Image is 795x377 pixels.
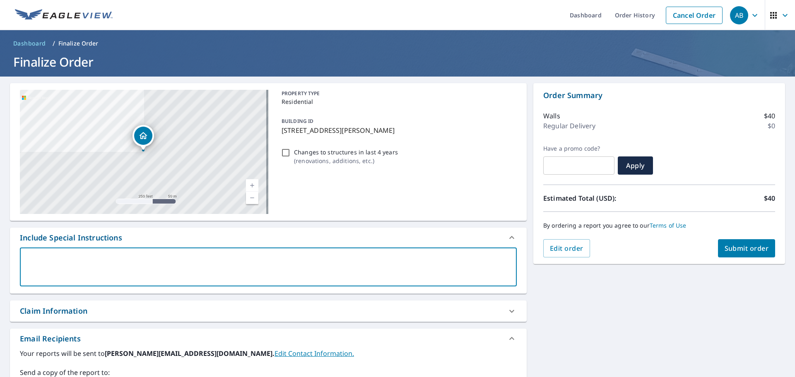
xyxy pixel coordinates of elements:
p: Regular Delivery [543,121,595,131]
a: Terms of Use [650,221,687,229]
div: Email Recipients [20,333,81,344]
button: Submit order [718,239,776,257]
p: BUILDING ID [282,118,313,125]
p: Residential [282,97,513,106]
p: PROPERTY TYPE [282,90,513,97]
p: [STREET_ADDRESS][PERSON_NAME] [282,125,513,135]
div: Dropped pin, building 1, Residential property, 17 Hinds Rd Winchester, MA 01890 [132,125,154,151]
button: Edit order [543,239,590,257]
img: EV Logo [15,9,113,22]
a: Dashboard [10,37,49,50]
p: $40 [764,111,775,121]
li: / [53,38,55,48]
span: Apply [624,161,646,170]
div: Include Special Instructions [10,228,527,247]
button: Apply [618,156,653,175]
p: By ordering a report you agree to our [543,222,775,229]
h1: Finalize Order [10,53,785,70]
p: $40 [764,193,775,203]
div: Email Recipients [10,329,527,348]
div: Claim Information [10,300,527,322]
p: Changes to structures in last 4 years [294,148,398,156]
b: [PERSON_NAME][EMAIL_ADDRESS][DOMAIN_NAME]. [105,349,275,358]
div: AB [730,6,748,24]
label: Have a promo code? [543,145,614,152]
p: $0 [768,121,775,131]
a: Cancel Order [666,7,723,24]
a: EditContactInfo [275,349,354,358]
p: Finalize Order [58,39,99,48]
span: Dashboard [13,39,46,48]
a: Current Level 17, Zoom In [246,179,258,192]
label: Your reports will be sent to [20,348,517,358]
p: ( renovations, additions, etc. ) [294,156,398,165]
a: Current Level 17, Zoom Out [246,192,258,204]
nav: breadcrumb [10,37,785,50]
p: Estimated Total (USD): [543,193,659,203]
span: Submit order [725,244,769,253]
div: Claim Information [20,305,87,317]
p: Order Summary [543,90,775,101]
span: Edit order [550,244,583,253]
div: Include Special Instructions [20,232,122,243]
p: Walls [543,111,560,121]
